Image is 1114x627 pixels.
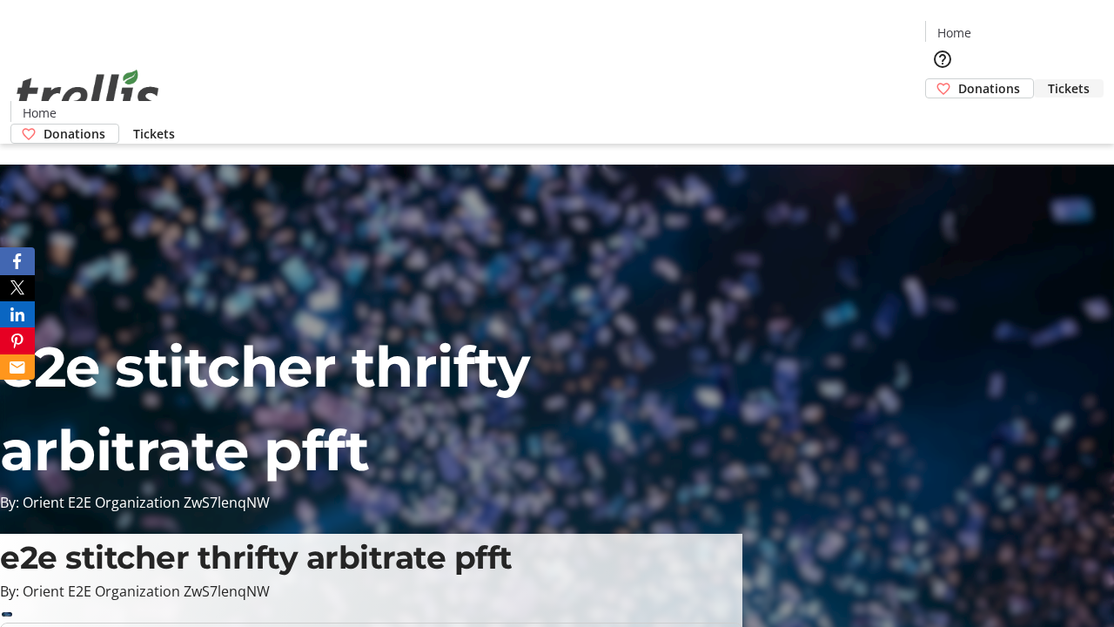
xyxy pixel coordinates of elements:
button: Help [925,42,960,77]
button: Cart [925,98,960,133]
span: Home [937,24,971,42]
a: Home [11,104,67,122]
span: Tickets [133,125,175,143]
img: Orient E2E Organization ZwS7lenqNW's Logo [10,51,165,138]
span: Home [23,104,57,122]
a: Home [926,24,982,42]
a: Tickets [1034,79,1104,98]
span: Donations [44,125,105,143]
a: Tickets [119,125,189,143]
span: Donations [958,79,1020,98]
span: Tickets [1048,79,1090,98]
a: Donations [925,78,1034,98]
a: Donations [10,124,119,144]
